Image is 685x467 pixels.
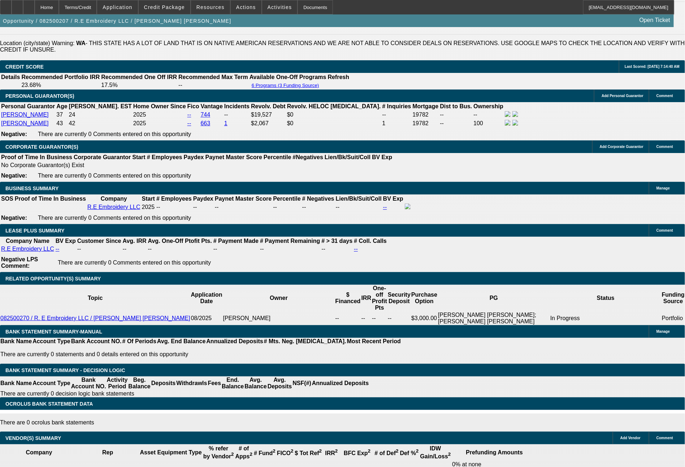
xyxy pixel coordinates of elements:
a: R.E Embroidery LLC [87,204,140,210]
img: facebook-icon.png [505,120,511,126]
th: Activity Period [107,376,128,390]
td: 23.68% [21,82,100,89]
b: Asset Equipment Type [140,449,202,455]
b: IDW Gain/Loss [420,445,451,459]
a: -- [187,120,191,126]
td: Portfolio [662,311,685,325]
td: -- [372,311,387,325]
td: -- [321,245,353,253]
b: Percentile [264,154,291,160]
a: -- [56,246,60,252]
span: 2025 [133,112,146,118]
th: Status [550,285,662,311]
th: Withdrawls [176,376,207,390]
sup: 2 [396,449,398,454]
span: There are currently 0 Comments entered on this opportunity [38,215,191,221]
b: Paynet Master Score [215,196,272,202]
td: 08/2025 [191,311,223,325]
td: 43 [56,119,68,127]
span: There are currently 0 Comments entered on this opportunity [38,131,191,137]
b: [PERSON_NAME]. EST [69,103,132,109]
b: # Coll. Calls [354,238,387,244]
td: $3,000.00 [411,311,438,325]
b: Avg. IRR [123,238,147,244]
td: $2,067 [251,119,286,127]
th: One-off Profit Pts [372,285,387,311]
b: BFC Exp [344,450,370,456]
button: Application [97,0,138,14]
b: # Inquiries [382,103,411,109]
td: 37 [56,111,68,119]
b: Rep [102,449,113,455]
span: Manage [656,329,670,333]
img: facebook-icon.png [505,111,511,117]
b: # Negatives [302,196,334,202]
span: Credit Package [144,4,185,10]
th: Account Type [32,338,71,345]
b: Company Name [6,238,49,244]
th: Details [1,74,20,81]
td: 19782 [412,111,439,119]
button: 6 Programs (3 Funding Source) [250,82,321,88]
span: BANK STATEMENT SUMMARY-MANUAL [5,329,102,335]
a: 663 [201,120,211,126]
td: 17.5% [101,82,177,89]
td: 19782 [412,119,439,127]
td: 2025 [142,203,155,211]
b: Negative: [1,173,27,179]
b: Negative: [1,215,27,221]
td: -- [387,311,411,325]
span: VENDOR(S) SUMMARY [5,435,61,441]
td: -- [440,111,473,119]
td: In Progress [550,311,662,325]
img: facebook-icon.png [405,204,411,209]
td: -- [178,82,248,89]
span: BUSINESS SUMMARY [5,186,58,191]
span: Last Scored: [DATE] 7:14:40 AM [625,65,680,69]
span: Activities [268,4,292,10]
b: Home Owner Since [133,103,186,109]
button: Resources [191,0,230,14]
th: Security Deposit [387,285,411,311]
span: LEASE PLUS SUMMARY [5,228,65,233]
span: Bank Statement Summary - Decision Logic [5,367,125,373]
div: -- [215,204,272,210]
sup: 2 [416,449,419,454]
td: -- [260,245,320,253]
span: Manage [656,186,670,190]
b: Customer Since [77,238,121,244]
b: $ Tot Ref [295,450,322,456]
b: # > 31 days [321,238,352,244]
span: Resources [196,4,225,10]
th: Avg. Balance [244,376,267,390]
th: Bank Account NO. [71,338,122,345]
span: Add Vendor [620,436,641,440]
b: # Employees [156,196,192,202]
th: Beg. Balance [128,376,151,390]
a: [PERSON_NAME] [1,112,49,118]
span: Add Personal Guarantor [602,94,643,98]
b: Company [101,196,127,202]
th: Annualized Deposits [312,376,369,390]
span: OCROLUS BANK STATEMENT DATA [5,401,93,407]
b: % refer by Vendor [203,445,234,459]
span: There are currently 0 Comments entered on this opportunity [58,259,211,266]
td: -- [440,119,473,127]
td: -- [382,111,411,119]
span: RELATED OPPORTUNITY(S) SUMMARY [5,276,101,281]
th: Available One-Off Programs [249,74,327,81]
td: 1 [382,119,411,127]
td: $19,527 [251,111,286,119]
b: Start [132,154,145,160]
b: FICO [277,450,294,456]
b: Negative LPS Comment: [1,256,38,269]
td: 100 [473,119,504,127]
th: Proof of Time In Business [1,154,73,161]
b: Mortgage [413,103,439,109]
td: [PERSON_NAME] [PERSON_NAME]; [PERSON_NAME] [PERSON_NAME] [438,311,550,325]
a: 082500270 / R. E Embroidery LLC / [PERSON_NAME] [PERSON_NAME] [0,315,190,321]
td: -- [335,203,382,211]
button: Credit Package [139,0,190,14]
th: Recommended One Off IRR [101,74,177,81]
b: # Payment Made [213,238,259,244]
